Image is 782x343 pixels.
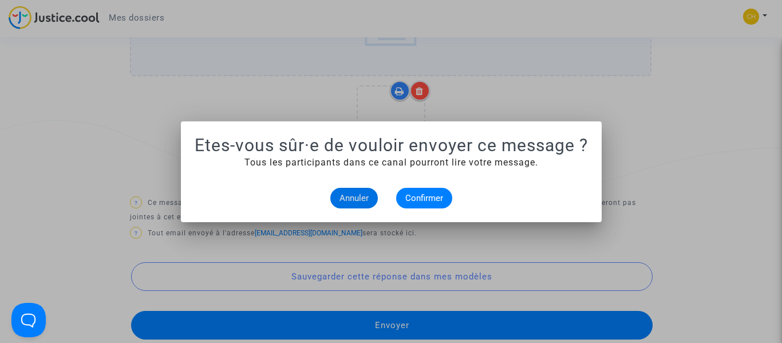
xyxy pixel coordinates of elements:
span: Annuler [339,193,369,203]
iframe: Help Scout Beacon - Open [11,303,46,337]
span: Tous les participants dans ce canal pourront lire votre message. [244,157,538,168]
h1: Etes-vous sûr·e de vouloir envoyer ce message ? [195,135,588,156]
button: Annuler [330,188,378,208]
button: Confirmer [396,188,452,208]
span: Confirmer [405,193,443,203]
